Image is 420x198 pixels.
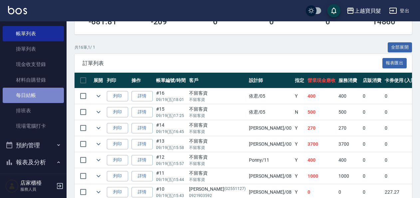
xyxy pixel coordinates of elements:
p: 09/19 (五) 15:58 [156,145,186,151]
td: 0 [361,104,383,120]
button: save [327,4,340,17]
td: 270 [306,120,337,136]
th: 指定 [293,73,306,88]
th: 展開 [92,73,105,88]
td: 1000 [306,168,337,184]
th: 店販消費 [361,73,383,88]
th: 服務消費 [337,73,361,88]
a: 詳情 [131,91,153,101]
td: 270 [337,120,361,136]
td: Y [293,136,306,152]
p: 不留客資 [189,161,246,167]
p: 不留客資 [189,97,246,103]
td: 0 [361,168,383,184]
td: 400 [337,152,361,168]
img: Person [5,179,19,193]
p: (02551127) [224,186,246,193]
td: 依君 /05 [247,104,293,120]
a: 現場電腦打卡 [3,118,64,134]
a: 報表目錄 [3,174,64,189]
button: 列印 [107,171,128,181]
button: expand row [94,187,104,197]
td: #13 [154,136,187,152]
td: 500 [306,104,337,120]
td: Ponny /11 [247,152,293,168]
td: 0 [361,120,383,136]
h3: 14860 [372,17,396,26]
p: 09/19 (五) 17:25 [156,113,186,119]
a: 詳情 [131,171,153,181]
td: [PERSON_NAME] /08 [247,168,293,184]
th: 營業現金應收 [306,73,337,88]
td: 400 [306,152,337,168]
button: expand row [94,107,104,117]
button: 上越寶貝髮 [344,4,384,18]
p: 09/19 (五) 15:44 [156,177,186,183]
td: 0 [361,88,383,104]
td: 1000 [337,168,361,184]
a: 材料自購登錄 [3,72,64,88]
h3: -209 [151,17,167,26]
p: 不留客資 [189,129,246,135]
p: 不留客資 [189,145,246,151]
button: expand row [94,155,104,165]
button: 登出 [386,5,412,17]
td: 3700 [337,136,361,152]
td: 依君 /05 [247,88,293,104]
a: 報表匯出 [382,60,407,66]
th: 列印 [105,73,130,88]
div: [PERSON_NAME] [189,186,246,193]
h5: 店家櫃檯 [20,180,54,186]
td: 3700 [306,136,337,152]
div: 不留客資 [189,122,246,129]
th: 設計師 [247,73,293,88]
p: 不留客資 [189,113,246,119]
td: 500 [337,104,361,120]
th: 操作 [130,73,154,88]
a: 現金收支登錄 [3,57,64,72]
a: 詳情 [131,139,153,149]
button: 列印 [107,155,128,165]
td: #15 [154,104,187,120]
h3: -681.81 [89,17,117,26]
td: 400 [306,88,337,104]
a: 每日結帳 [3,88,64,103]
img: Logo [8,6,27,14]
h3: 0 [269,17,274,26]
button: expand row [94,139,104,149]
td: #14 [154,120,187,136]
a: 帳單列表 [3,26,64,41]
a: 詳情 [131,107,153,117]
td: [PERSON_NAME] /00 [247,136,293,152]
a: 排班表 [3,103,64,118]
td: Y [293,88,306,104]
th: 帳單編號/時間 [154,73,187,88]
td: #16 [154,88,187,104]
a: 詳情 [131,123,153,133]
div: 上越寶貝髮 [354,7,381,15]
button: 列印 [107,139,128,149]
td: 400 [337,88,361,104]
a: 詳情 [131,155,153,165]
td: Y [293,120,306,136]
td: 0 [361,136,383,152]
p: 09/19 (五) 15:57 [156,161,186,167]
td: Y [293,152,306,168]
td: 0 [361,152,383,168]
button: 列印 [107,91,128,101]
button: 列印 [107,187,128,197]
p: 不留客資 [189,177,246,183]
button: 全部展開 [388,42,412,53]
p: 09/19 (五) 18:01 [156,97,186,103]
a: 掛單列表 [3,41,64,57]
button: 列印 [107,107,128,117]
button: 預約管理 [3,137,64,154]
h3: 0 [213,17,218,26]
p: 服務人員 [20,186,54,192]
button: 報表匯出 [382,58,407,68]
button: expand row [94,91,104,101]
button: expand row [94,123,104,133]
div: 不留客資 [189,154,246,161]
button: expand row [94,171,104,181]
div: 不留客資 [189,170,246,177]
